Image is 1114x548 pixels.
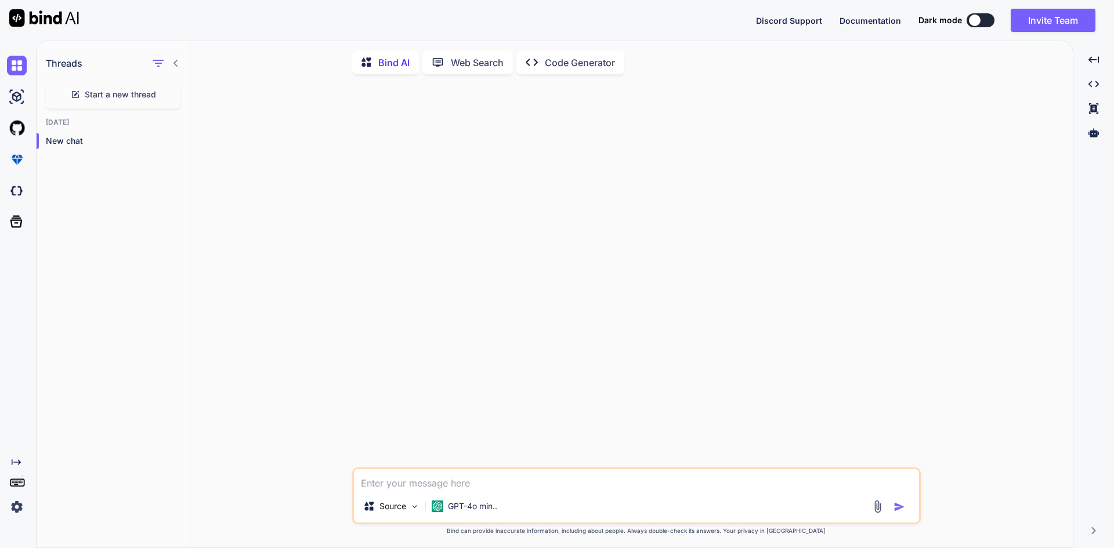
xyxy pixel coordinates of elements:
h1: Threads [46,56,82,70]
button: Discord Support [756,14,822,27]
p: Bind can provide inaccurate information, including about people. Always double-check its answers.... [352,527,921,535]
h2: [DATE] [37,118,190,127]
img: githubLight [7,118,27,138]
button: Documentation [840,14,901,27]
span: Discord Support [756,16,822,26]
img: icon [894,501,905,513]
p: GPT-4o min.. [448,500,497,512]
p: New chat [46,135,190,147]
span: Dark mode [918,14,962,26]
span: Start a new thread [85,89,156,100]
img: darkCloudIdeIcon [7,181,27,201]
span: Documentation [840,16,901,26]
p: Code Generator [545,56,615,70]
button: Invite Team [1011,9,1095,32]
img: GPT-4o mini [432,500,443,512]
img: settings [7,497,27,517]
p: Web Search [451,56,504,70]
img: attachment [871,500,884,513]
img: Pick Models [410,502,419,511]
img: chat [7,56,27,75]
img: ai-studio [7,87,27,107]
img: premium [7,150,27,169]
p: Bind AI [378,56,410,70]
p: Source [379,500,406,512]
img: Bind AI [9,9,79,27]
